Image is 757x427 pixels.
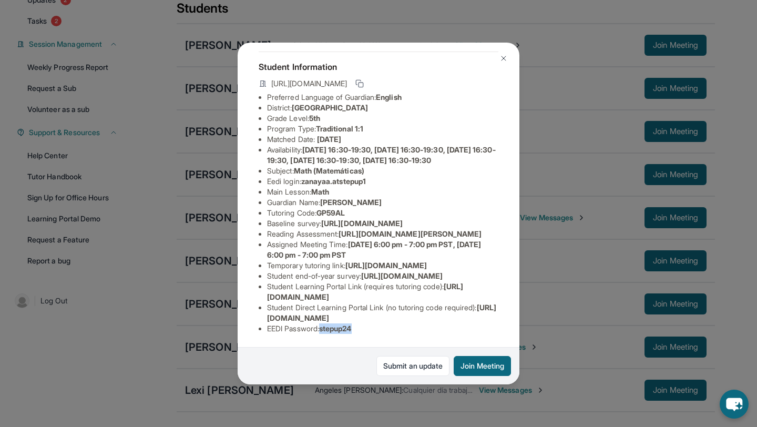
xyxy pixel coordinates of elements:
span: zanayaa.atstepup1 [301,177,366,186]
span: [URL][DOMAIN_NAME] [361,271,443,280]
h4: Student Information [259,60,498,73]
button: Join Meeting [454,356,511,376]
button: Copy link [353,77,366,90]
li: Grade Level: [267,113,498,124]
span: [DATE] 16:30-19:30, [DATE] 16:30-19:30, [DATE] 16:30-19:30, [DATE] 16:30-19:30, [DATE] 16:30-19:30 [267,145,496,165]
li: Tutoring Code : [267,208,498,218]
span: stepup24 [319,324,352,333]
li: Temporary tutoring link : [267,260,498,271]
li: Reading Assessment : [267,229,498,239]
span: [DATE] 6:00 pm - 7:00 pm PST, [DATE] 6:00 pm - 7:00 pm PST [267,240,481,259]
span: [GEOGRAPHIC_DATA] [292,103,368,112]
li: Student Direct Learning Portal Link (no tutoring code required) : [267,302,498,323]
span: [URL][DOMAIN_NAME] [345,261,427,270]
span: [PERSON_NAME] [320,198,382,207]
li: Assigned Meeting Time : [267,239,498,260]
span: [URL][DOMAIN_NAME][PERSON_NAME] [339,229,482,238]
span: 5th [309,114,320,123]
li: Eedi login : [267,176,498,187]
li: District: [267,103,498,113]
li: Preferred Language of Guardian: [267,92,498,103]
li: Main Lesson : [267,187,498,197]
span: Traditional 1:1 [316,124,363,133]
img: Close Icon [499,54,508,63]
li: Student Learning Portal Link (requires tutoring code) : [267,281,498,302]
button: chat-button [720,390,749,419]
span: [DATE] [317,135,341,144]
li: Guardian Name : [267,197,498,208]
span: [URL][DOMAIN_NAME] [321,219,403,228]
li: Baseline survey : [267,218,498,229]
span: English [376,93,402,101]
li: EEDI Password : [267,323,498,334]
li: Student end-of-year survey : [267,271,498,281]
span: Math (Matemáticas) [294,166,364,175]
span: [URL][DOMAIN_NAME] [271,78,347,89]
li: Availability: [267,145,498,166]
span: GP59AL [316,208,345,217]
span: Math [311,187,329,196]
li: Program Type: [267,124,498,134]
li: Matched Date: [267,134,498,145]
li: Subject : [267,166,498,176]
a: Submit an update [376,356,449,376]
